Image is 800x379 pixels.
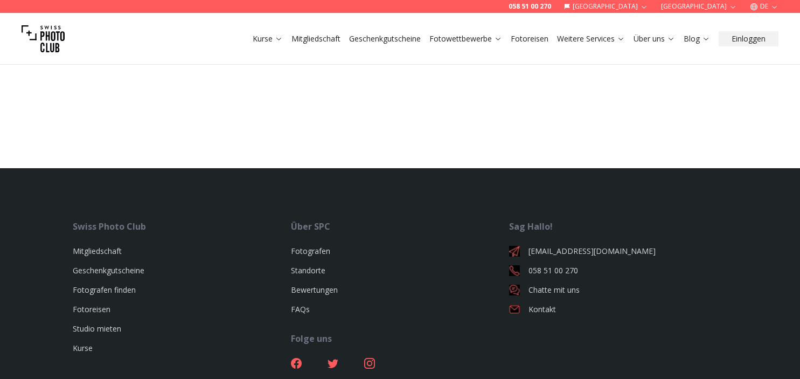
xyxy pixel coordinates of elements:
button: Weitere Services [553,31,629,46]
button: Fotoreisen [506,31,553,46]
button: Geschenkgutscheine [345,31,425,46]
a: Geschenkgutscheine [349,33,421,44]
a: Mitgliedschaft [73,246,122,256]
a: Fotoreisen [511,33,548,44]
a: Mitgliedschaft [291,33,340,44]
button: Einloggen [719,31,778,46]
a: [EMAIL_ADDRESS][DOMAIN_NAME] [509,246,727,257]
a: Chatte mit uns [509,285,727,295]
a: 058 51 00 270 [509,2,551,11]
a: Standorte [291,265,325,275]
a: Über uns [634,33,675,44]
a: Kurse [73,343,93,353]
a: Kontakt [509,304,727,315]
div: Folge uns [291,332,509,345]
button: Mitgliedschaft [287,31,345,46]
div: Sag Hallo! [509,220,727,233]
a: Weitere Services [557,33,625,44]
a: Fotowettbewerbe [429,33,502,44]
a: Bewertungen [291,285,338,295]
button: Blog [679,31,714,46]
button: Kurse [248,31,287,46]
img: Swiss photo club [22,17,65,60]
button: Über uns [629,31,679,46]
a: Studio mieten [73,323,121,334]
div: Über SPC [291,220,509,233]
a: Fotoreisen [73,304,110,314]
a: 058 51 00 270 [509,265,727,276]
button: Fotowettbewerbe [425,31,506,46]
a: Kurse [253,33,283,44]
a: Fotografen [291,246,330,256]
a: Fotografen finden [73,285,136,295]
div: Swiss Photo Club [73,220,291,233]
a: Blog [684,33,710,44]
a: Geschenkgutscheine [73,265,144,275]
a: FAQs [291,304,310,314]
